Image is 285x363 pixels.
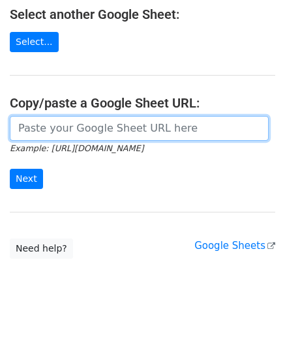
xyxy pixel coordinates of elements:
[10,7,275,22] h4: Select another Google Sheet:
[194,240,275,252] a: Google Sheets
[10,32,59,52] a: Select...
[10,116,269,141] input: Paste your Google Sheet URL here
[10,95,275,111] h4: Copy/paste a Google Sheet URL:
[10,239,73,259] a: Need help?
[220,300,285,363] iframe: Chat Widget
[10,143,143,153] small: Example: [URL][DOMAIN_NAME]
[10,169,43,189] input: Next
